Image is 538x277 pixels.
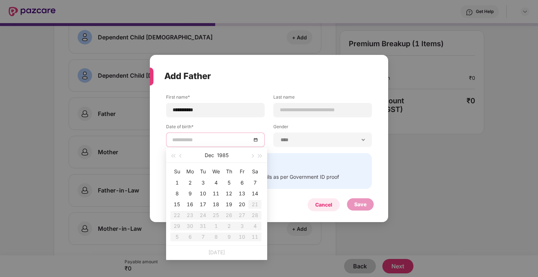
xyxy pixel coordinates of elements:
td: 1985-12-19 [222,199,235,210]
label: Gender [273,124,372,133]
div: 4 [212,178,220,187]
td: 1985-12-05 [222,177,235,188]
th: Sa [248,166,261,177]
div: 3 [199,178,207,187]
td: 1985-12-06 [235,177,248,188]
td: 1985-12-07 [248,177,261,188]
td: 1985-12-04 [209,177,222,188]
div: 9 [186,189,194,198]
td: 1985-12-12 [222,188,235,199]
div: 6 [238,178,246,187]
div: 14 [251,189,259,198]
div: 2 [186,178,194,187]
button: Dec [205,148,214,163]
td: 1985-12-14 [248,188,261,199]
div: 13 [238,189,246,198]
div: 7 [251,178,259,187]
div: 1 [173,178,181,187]
div: 5 [225,178,233,187]
td: 1985-12-01 [170,177,183,188]
th: Fr [235,166,248,177]
th: Mo [183,166,196,177]
td: 1985-12-03 [196,177,209,188]
div: Add Father [164,62,356,90]
td: 1985-12-13 [235,188,248,199]
th: Th [222,166,235,177]
div: Save [354,200,366,208]
td: 1985-12-10 [196,188,209,199]
div: 20 [238,200,246,209]
label: First name* [166,94,265,103]
div: 12 [225,189,233,198]
td: 1985-12-20 [235,199,248,210]
td: 1985-12-18 [209,199,222,210]
td: 1985-12-11 [209,188,222,199]
label: Date of birth* [166,124,265,133]
td: 1985-12-08 [170,188,183,199]
div: Cancel [315,201,332,209]
div: 19 [225,200,233,209]
div: 8 [173,189,181,198]
div: 15 [173,200,181,209]
td: 1985-12-09 [183,188,196,199]
a: [DATE] [208,249,225,255]
td: 1985-12-17 [196,199,209,210]
th: Su [170,166,183,177]
div: 17 [199,200,207,209]
div: 11 [212,189,220,198]
th: Tu [196,166,209,177]
td: 1985-12-02 [183,177,196,188]
div: 16 [186,200,194,209]
div: 10 [199,189,207,198]
td: 1985-12-16 [183,199,196,210]
label: Last name [273,94,372,103]
th: We [209,166,222,177]
td: 1985-12-15 [170,199,183,210]
button: 1985 [217,148,229,163]
div: 18 [212,200,220,209]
